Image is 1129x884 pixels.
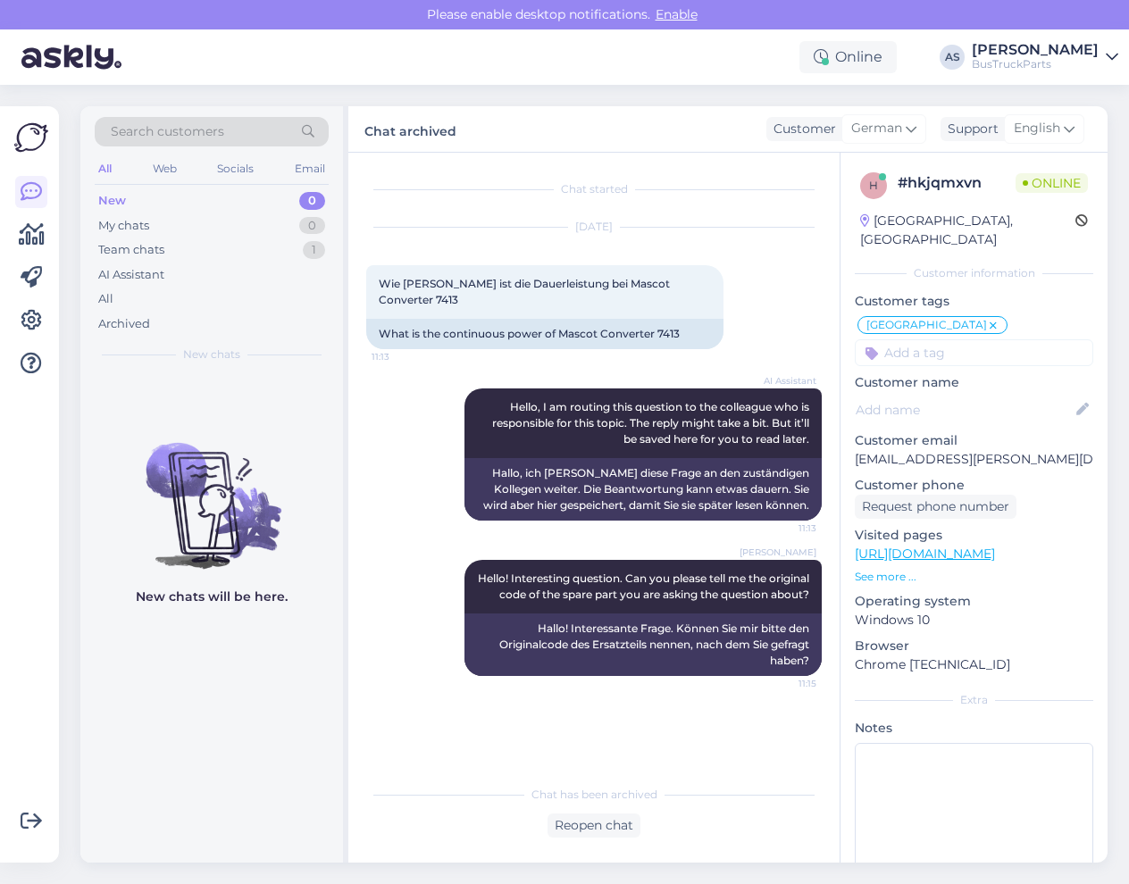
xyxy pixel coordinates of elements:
div: Team chats [98,241,164,259]
p: Windows 10 [855,611,1093,630]
div: New [98,192,126,210]
div: Customer [766,120,836,138]
div: What is the continuous power of Mascot Converter 7413 [366,319,723,349]
p: Customer phone [855,476,1093,495]
div: AS [940,45,965,70]
div: All [98,290,113,308]
span: [PERSON_NAME] [740,546,816,559]
img: No chats [80,411,343,571]
a: [PERSON_NAME]BusTruckParts [972,43,1118,71]
span: Wie [PERSON_NAME] ist die Dauerleistung bei Mascot Converter 7413 [379,277,673,306]
p: Customer email [855,431,1093,450]
span: Hello! Interesting question. Can you please tell me the original code of the spare part you are a... [478,571,812,601]
span: Search customers [111,122,224,141]
div: 1 [303,241,325,259]
span: [GEOGRAPHIC_DATA] [866,320,987,330]
input: Add a tag [855,339,1093,366]
div: [GEOGRAPHIC_DATA], [GEOGRAPHIC_DATA] [860,212,1075,249]
span: Chat has been archived [531,787,657,803]
div: 0 [299,192,325,210]
p: Chrome [TECHNICAL_ID] [855,655,1093,674]
input: Add name [856,400,1073,420]
div: Request phone number [855,495,1016,519]
span: Hello, I am routing this question to the colleague who is responsible for this topic. The reply m... [492,400,812,446]
div: [DATE] [366,219,822,235]
div: Hallo, ich [PERSON_NAME] diese Frage an den zuständigen Kollegen weiter. Die Beantwortung kann et... [464,458,822,521]
p: Customer tags [855,292,1093,311]
span: English [1014,119,1060,138]
p: See more ... [855,569,1093,585]
p: Visited pages [855,526,1093,545]
span: h [869,179,878,192]
span: 11:15 [749,677,816,690]
span: New chats [183,346,240,363]
span: AI Assistant [749,374,816,388]
p: New chats will be here. [136,588,288,606]
div: Extra [855,692,1093,708]
div: Web [149,157,180,180]
div: Hallo! Interessante Frage. Können Sie mir bitte den Originalcode des Ersatzteils nennen, nach dem... [464,613,822,676]
div: My chats [98,217,149,235]
div: BusTruckParts [972,57,1099,71]
div: # hkjqmxvn [898,172,1016,194]
span: Online [1016,173,1088,193]
div: AI Assistant [98,266,164,284]
div: Support [941,120,999,138]
img: Askly Logo [14,121,48,154]
div: Socials [213,157,257,180]
span: 11:13 [372,350,439,363]
div: Chat started [366,181,822,197]
label: Chat archived [364,117,456,141]
span: Enable [650,6,703,22]
p: Browser [855,637,1093,655]
div: 0 [299,217,325,235]
span: German [851,119,902,138]
div: All [95,157,115,180]
div: Email [291,157,329,180]
div: Customer information [855,265,1093,281]
p: Operating system [855,592,1093,611]
span: 11:13 [749,521,816,535]
a: [URL][DOMAIN_NAME] [855,546,995,562]
div: Online [799,41,897,73]
div: [PERSON_NAME] [972,43,1099,57]
div: Reopen chat [548,813,640,838]
p: Notes [855,719,1093,738]
p: Customer name [855,373,1093,392]
p: [EMAIL_ADDRESS][PERSON_NAME][DOMAIN_NAME] [855,450,1093,469]
div: Archived [98,315,150,333]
